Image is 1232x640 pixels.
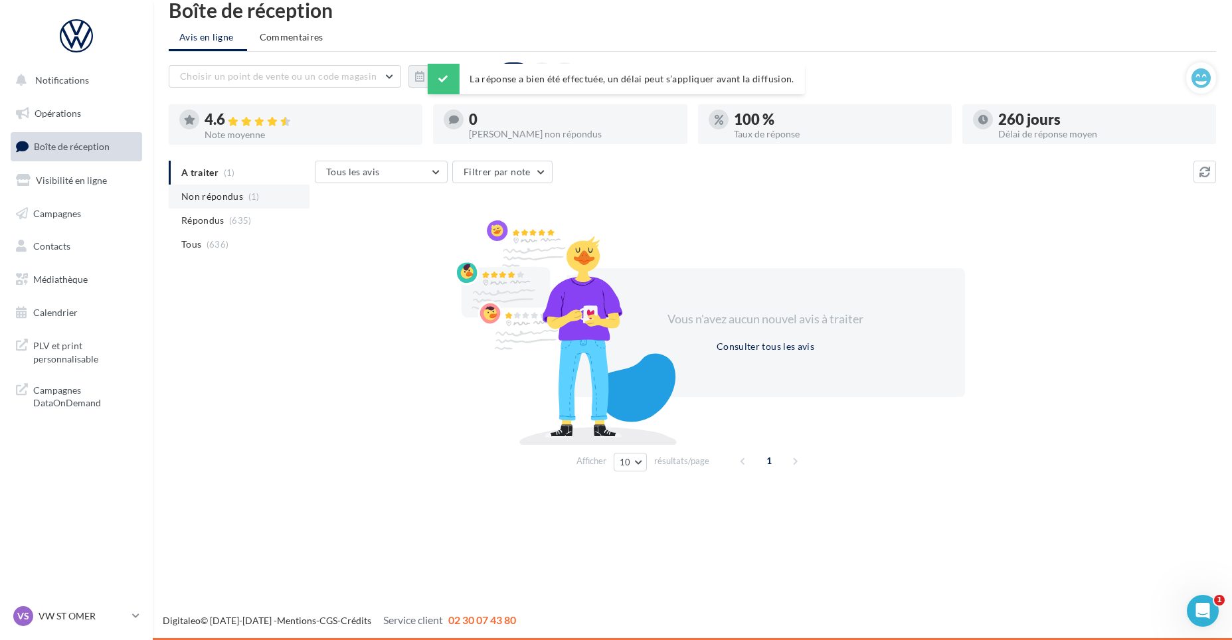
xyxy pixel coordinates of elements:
a: Médiathèque [8,266,145,293]
a: Visibilité en ligne [8,167,145,195]
span: Opérations [35,108,81,119]
button: Au total [408,65,489,88]
button: Filtrer par note [452,161,553,183]
span: Contacts [33,240,70,252]
span: 02 30 07 43 80 [448,613,516,626]
span: Non répondus [181,190,243,203]
div: Note moyenne [205,130,412,139]
div: Taux de réponse [734,129,941,139]
div: La réponse a bien été effectuée, un délai peut s’appliquer avant la diffusion. [427,64,804,94]
div: Délai de réponse moyen [998,129,1205,139]
span: Campagnes DataOnDemand [33,381,137,410]
div: 0 [469,112,676,127]
span: Commentaires [260,31,323,44]
a: CGS [319,615,337,626]
a: Campagnes DataOnDemand [8,376,145,415]
iframe: Intercom live chat [1187,595,1219,627]
span: Tous [181,238,201,251]
button: Notifications [8,66,139,94]
div: [PERSON_NAME] non répondus [469,129,676,139]
span: Médiathèque [33,274,88,285]
span: Service client [383,613,443,626]
span: (1) [248,191,260,202]
span: Répondus [181,214,224,227]
a: Mentions [277,615,316,626]
span: Campagnes [33,207,81,218]
p: VW ST OMER [39,609,127,623]
a: Digitaleo [163,615,201,626]
span: © [DATE]-[DATE] - - - [163,615,516,626]
a: Calendrier [8,299,145,327]
span: résultats/page [654,455,709,467]
span: Calendrier [33,307,78,318]
span: 1 [1214,595,1225,605]
span: Boîte de réception [34,141,110,152]
span: (635) [229,215,252,226]
span: 1 [758,450,780,471]
a: Campagnes [8,200,145,228]
span: Notifications [35,74,89,86]
span: PLV et print personnalisable [33,337,137,365]
div: 260 jours [998,112,1205,127]
a: Opérations [8,100,145,127]
span: Tous les avis [326,166,380,177]
button: Tous les avis [315,161,448,183]
button: 10 [614,453,648,471]
div: 100 % [734,112,941,127]
a: Contacts [8,232,145,260]
a: Boîte de réception [8,132,145,161]
div: Vous n'avez aucun nouvel avis à traiter [652,311,880,328]
div: Tous [496,62,531,90]
span: Choisir un point de vente ou un code magasin [180,70,377,82]
span: 10 [620,457,631,467]
button: Consulter tous les avis [711,339,820,355]
div: 4.6 [205,112,412,127]
a: Crédits [341,615,371,626]
span: Visibilité en ligne [36,175,107,186]
span: VS [17,609,29,623]
a: VS VW ST OMER [11,603,142,629]
span: (636) [207,239,229,250]
span: Afficher [576,455,606,467]
a: PLV et print personnalisable [8,331,145,370]
button: Choisir un point de vente ou un code magasin [169,65,401,88]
